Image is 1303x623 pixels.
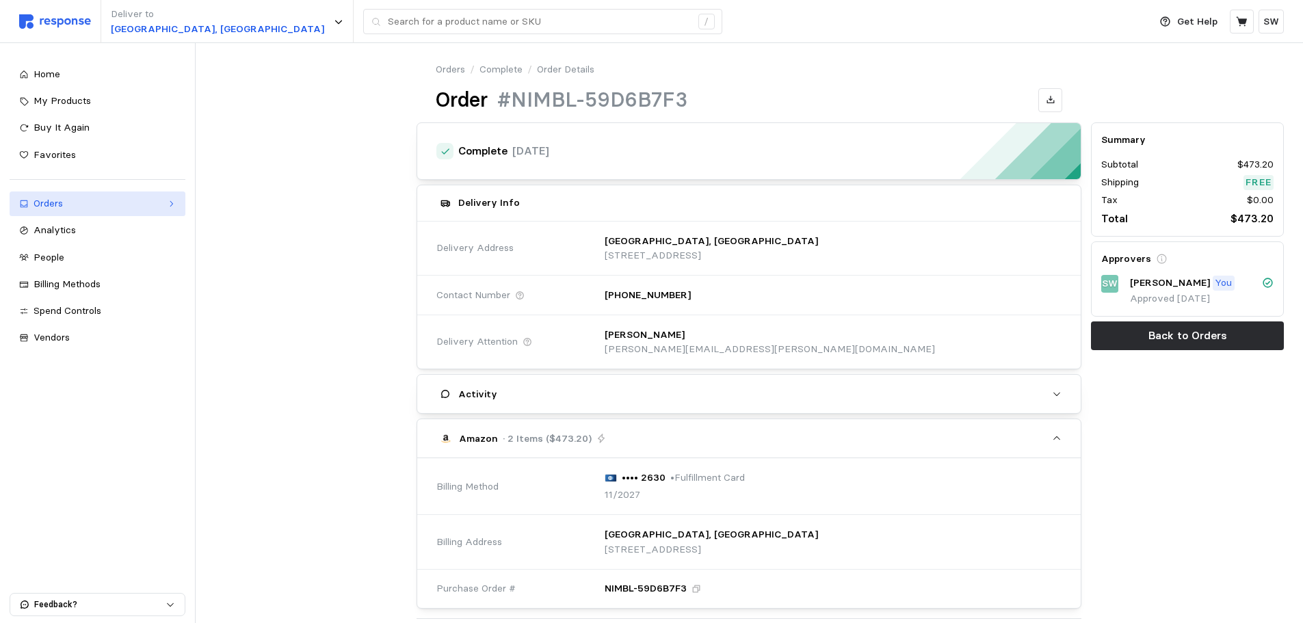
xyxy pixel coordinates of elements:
[10,116,185,140] a: Buy It Again
[1101,210,1128,227] p: Total
[605,248,818,263] p: [STREET_ADDRESS]
[458,196,520,210] h5: Delivery Info
[503,432,592,447] p: · 2 Items ($473.20)
[436,241,514,256] span: Delivery Address
[1230,210,1274,227] p: $473.20
[436,62,465,77] a: Orders
[1101,133,1274,147] h5: Summary
[417,375,1081,413] button: Activity
[1259,10,1284,34] button: SW
[1247,193,1274,208] p: $0.00
[1130,291,1274,306] p: Approved [DATE]
[605,474,617,482] img: svg%3e
[537,62,594,77] p: Order Details
[34,251,64,263] span: People
[10,594,185,615] button: Feedback?
[527,62,532,77] p: /
[459,432,498,447] p: Amazon
[1263,14,1279,29] p: SW
[34,94,91,107] span: My Products
[470,62,475,77] p: /
[34,121,90,133] span: Buy It Again
[670,470,745,486] p: • Fulfillment Card
[10,246,185,270] a: People
[417,458,1081,608] div: Amazon· 2 Items ($473.20)
[1091,321,1284,350] button: Back to Orders
[10,89,185,114] a: My Products
[1215,276,1232,291] p: You
[436,334,518,349] span: Delivery Attention
[10,191,185,216] a: Orders
[34,304,101,317] span: Spend Controls
[111,7,324,22] p: Deliver to
[1237,157,1274,172] p: $473.20
[34,278,101,290] span: Billing Methods
[1101,252,1151,266] h5: Approvers
[10,299,185,323] a: Spend Controls
[10,326,185,350] a: Vendors
[388,10,691,34] input: Search for a product name or SKU
[698,14,715,30] div: /
[1148,327,1227,344] p: Back to Orders
[605,581,687,596] p: NIMBL-59D6B7F3
[605,234,818,249] p: [GEOGRAPHIC_DATA], [GEOGRAPHIC_DATA]
[417,419,1081,458] button: Amazon· 2 Items ($473.20)
[436,581,516,596] span: Purchase Order #
[111,22,324,37] p: [GEOGRAPHIC_DATA], [GEOGRAPHIC_DATA]
[34,598,166,611] p: Feedback?
[497,87,687,114] h1: #NIMBL-59D6B7F3
[605,527,818,542] p: [GEOGRAPHIC_DATA], [GEOGRAPHIC_DATA]
[1152,9,1226,35] button: Get Help
[34,196,161,211] div: Orders
[34,331,70,343] span: Vendors
[1101,175,1139,190] p: Shipping
[622,470,666,486] p: •••• 2630
[436,535,502,550] span: Billing Address
[1101,193,1118,208] p: Tax
[458,387,497,401] h5: Activity
[605,342,935,357] p: [PERSON_NAME][EMAIL_ADDRESS][PERSON_NAME][DOMAIN_NAME]
[605,542,818,557] p: [STREET_ADDRESS]
[1102,276,1118,291] p: SW
[512,142,549,159] p: [DATE]
[10,62,185,87] a: Home
[19,14,91,29] img: svg%3e
[605,328,685,343] p: [PERSON_NAME]
[1101,157,1138,172] p: Subtotal
[10,143,185,168] a: Favorites
[436,87,488,114] h1: Order
[605,488,640,503] p: 11/2027
[34,148,76,161] span: Favorites
[436,479,499,494] span: Billing Method
[34,68,60,80] span: Home
[1130,276,1210,291] p: [PERSON_NAME]
[479,62,523,77] a: Complete
[10,218,185,243] a: Analytics
[458,144,508,159] h4: Complete
[34,224,76,236] span: Analytics
[436,288,510,303] span: Contact Number
[1177,14,1218,29] p: Get Help
[10,272,185,297] a: Billing Methods
[1246,175,1272,190] p: Free
[605,288,691,303] p: [PHONE_NUMBER]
